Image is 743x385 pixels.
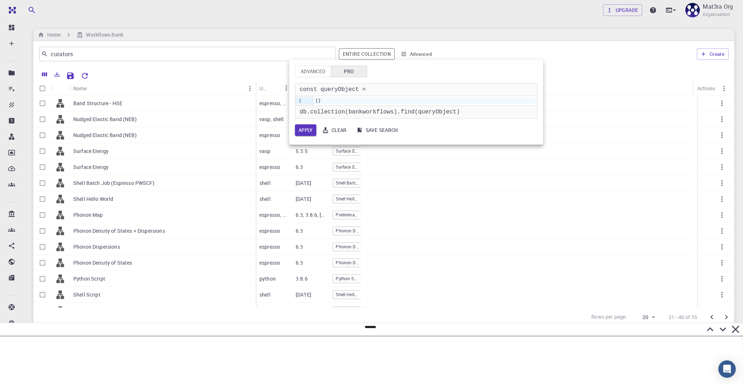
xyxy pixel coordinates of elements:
div: Open Intercom Messenger [718,360,736,378]
div: {} [313,98,537,104]
button: Pro [331,66,367,77]
button: Save search [353,124,402,136]
button: Apply [295,124,316,136]
div: 1 [295,98,303,104]
span: Support [15,5,41,12]
div: db.collection(bankworkflows).find(queryObject) [295,106,537,118]
button: Clear [319,124,350,136]
div: Platform [295,66,367,77]
div: const queryObject = [295,83,537,96]
button: Advanced [295,66,331,77]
